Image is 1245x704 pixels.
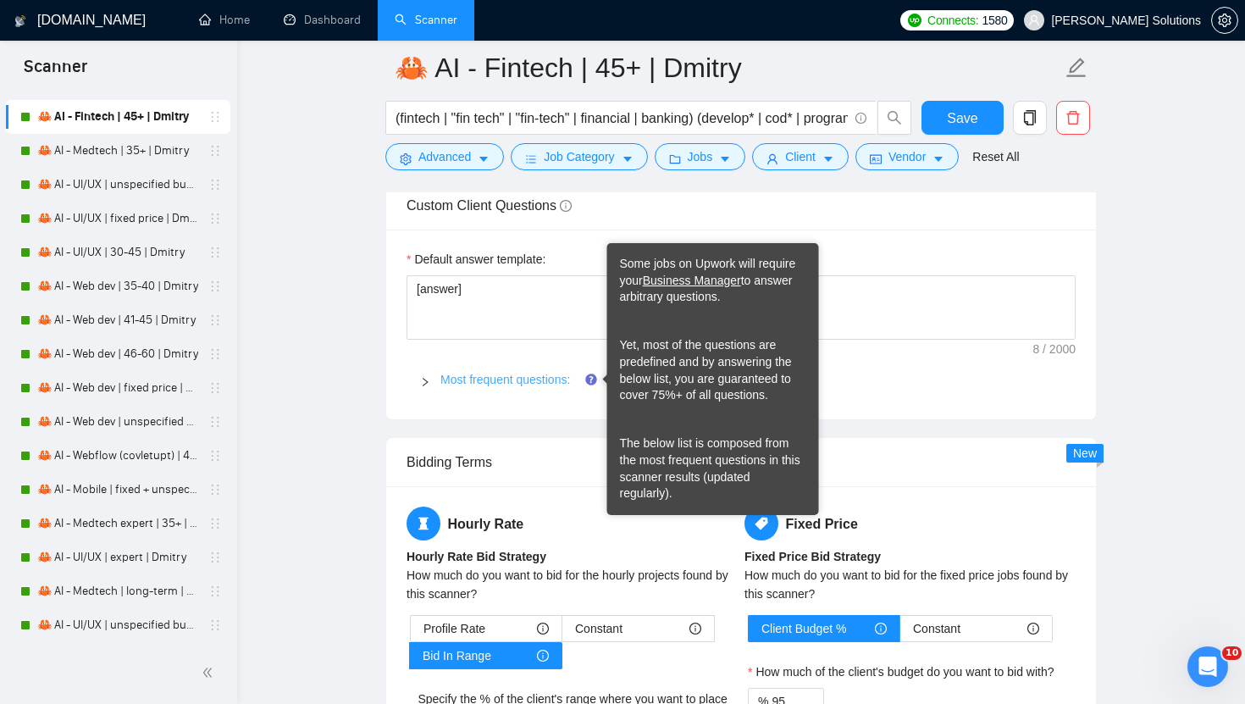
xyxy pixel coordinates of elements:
span: right [420,377,430,387]
div: How much do you want to bid for the fixed price jobs found by this scanner? [744,566,1076,603]
span: holder [208,212,222,225]
a: 🦀 AI - UI/UX | 30-45 | Dmitry [37,236,198,269]
span: folder [669,152,681,165]
a: 🦀 AI - Medtech expert | 35+ | Dmitry [37,507,198,540]
span: 1580 [982,11,1007,30]
a: 🦀 AI - Medtech | long-term | Dmitry [37,574,198,608]
a: 🦀 AI - UI/UX | expert | Dmitry [37,540,198,574]
a: 🦀 AI - Mobile | fixed + unspecified | Dmitry [37,473,198,507]
span: 10 [1222,646,1242,660]
span: holder [208,551,222,564]
span: holder [208,110,222,124]
div: Some jobs on Upwork will require your to answer arbitrary questions. [620,256,806,306]
a: 🦀 AI - UI/UX | unspecified budget | Dmitry [37,168,198,202]
span: holder [208,280,222,293]
span: info-circle [1027,623,1039,635]
span: edit [1065,57,1087,79]
button: barsJob Categorycaret-down [511,143,647,170]
span: double-left [202,664,219,681]
div: Bidding Terms [407,438,1076,486]
span: setting [1212,14,1237,27]
span: holder [208,449,222,463]
a: 🦀 AI - Web dev | fixed price | Dmitry [37,371,198,405]
span: info-circle [537,650,549,662]
span: New [1073,446,1097,460]
textarea: Default answer template: [407,275,1076,340]
span: user [766,152,778,165]
b: Hourly Rate Bid Strategy [407,550,546,563]
div: Most frequent questions: [407,360,1076,399]
span: holder [208,517,222,530]
a: 🦀 AI - UI/UX | fixed price | Dmitry [37,202,198,236]
span: tag [744,507,778,540]
button: Save [921,101,1004,135]
span: caret-down [622,152,634,165]
span: holder [208,347,222,361]
span: info-circle [537,623,549,635]
span: info-circle [560,200,572,212]
span: Client Budget % [761,616,846,641]
span: holder [208,415,222,429]
img: logo [14,8,26,35]
button: search [877,101,911,135]
h5: Hourly Rate [407,507,738,540]
button: delete [1056,101,1090,135]
span: caret-down [719,152,731,165]
a: searchScanner [395,13,457,27]
span: Job Category [544,147,614,166]
a: 🦀 AI - Web dev | 41-45 | Dmitry [37,303,198,337]
button: idcardVendorcaret-down [855,143,959,170]
a: 🦀 AI - Web dev | 46-60 | Dmitry [37,337,198,371]
img: upwork-logo.png [908,14,921,27]
h5: Fixed Price [744,507,1076,540]
span: holder [208,618,222,632]
span: Scanner [10,54,101,90]
label: How much of the client's budget do you want to bid with? [748,662,1054,681]
div: The below list is composed from the most frequent questions in this scanner results (updated regu... [620,435,806,502]
a: setting [1211,14,1238,27]
a: homeHome [199,13,250,27]
span: user [1028,14,1040,26]
label: Default answer template: [407,250,545,269]
span: Client [785,147,816,166]
span: Jobs [688,147,713,166]
button: folderJobscaret-down [655,143,746,170]
span: holder [208,144,222,158]
div: Yet, most of the questions are predefined and by answering the below list, you are guaranteed to ... [620,337,806,403]
span: copy [1014,110,1046,125]
span: Constant [575,616,622,641]
input: Search Freelance Jobs... [396,108,848,129]
span: caret-down [932,152,944,165]
span: Vendor [888,147,926,166]
div: Tooltip anchor [584,372,599,387]
span: Save [947,108,977,129]
a: Reset All [972,147,1019,166]
span: delete [1057,110,1089,125]
span: caret-down [478,152,490,165]
span: idcard [870,152,882,165]
span: holder [208,483,222,496]
button: setting [1211,7,1238,34]
button: userClientcaret-down [752,143,849,170]
span: Custom Client Questions [407,198,572,213]
span: info-circle [689,623,701,635]
span: search [878,110,910,125]
span: hourglass [407,507,440,540]
a: 🦀 AI - Fintech | 45+ | Dmitry [37,100,198,134]
span: holder [208,178,222,191]
span: Advanced [418,147,471,166]
a: 🦀 AI - Webflow (covletupt) | 45+ | Dmitry [37,439,198,473]
a: 🦀 AI - Medtech | 35+ | Dmitry [37,134,198,168]
span: holder [208,246,222,259]
span: Connects: [927,11,978,30]
button: settingAdvancedcaret-down [385,143,504,170]
span: Constant [913,616,960,641]
div: How much do you want to bid for the hourly projects found by this scanner? [407,566,738,603]
a: dashboardDashboard [284,13,361,27]
a: 🦀 AI - Web dev | 35-40 | Dmitry [37,269,198,303]
span: holder [208,585,222,598]
b: Fixed Price Bid Strategy [744,550,881,563]
span: Profile Rate [423,616,485,641]
button: copy [1013,101,1047,135]
input: Scanner name... [395,47,1062,89]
